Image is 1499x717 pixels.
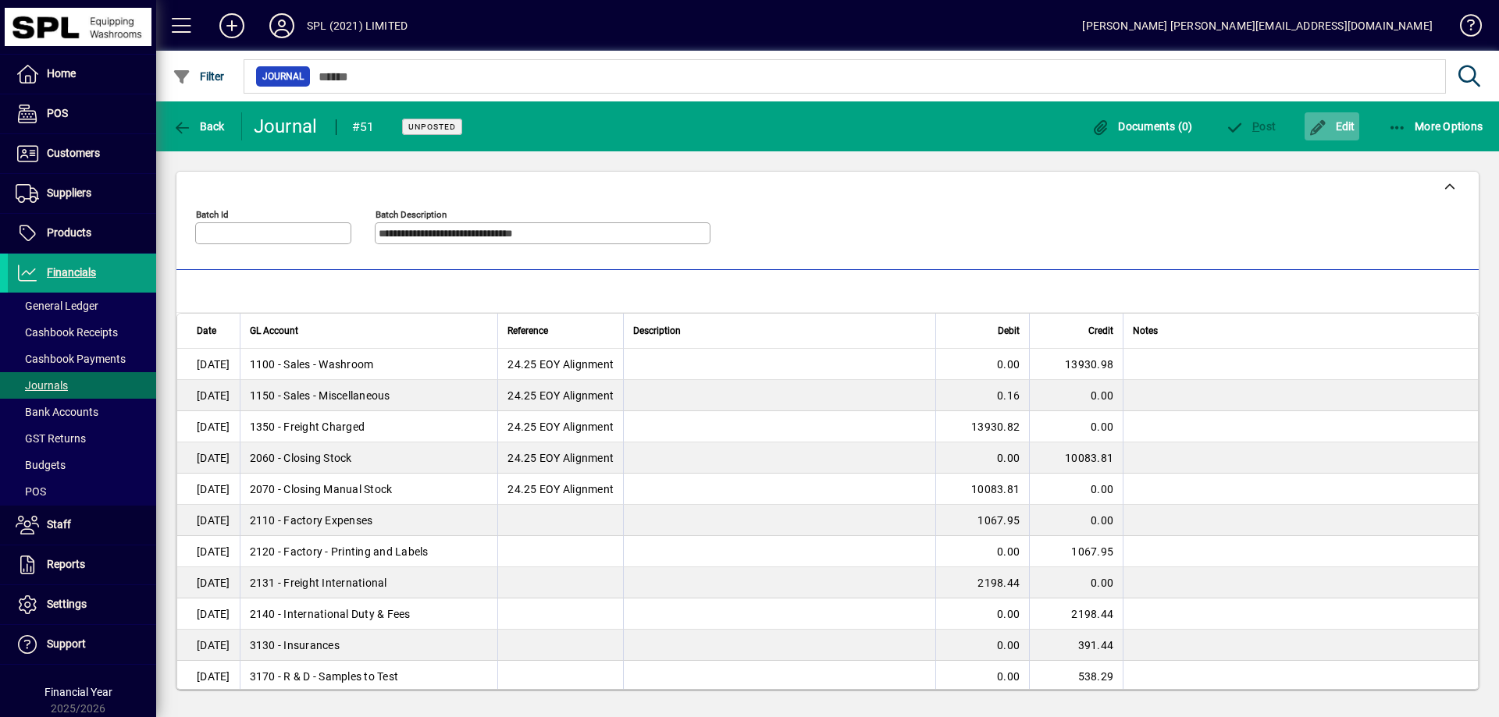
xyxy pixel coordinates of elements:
[47,518,71,531] span: Staff
[935,380,1029,411] td: 0.16
[177,442,240,474] td: [DATE]
[250,513,373,528] span: 2110 - Factory Expenses
[177,349,240,380] td: [DATE]
[1029,567,1123,598] td: 0.00
[156,112,242,140] app-page-header-button: Back
[250,669,399,684] span: 3170 - R & D - Samples to Test
[935,349,1029,380] td: 0.00
[1309,120,1355,133] span: Edit
[8,545,156,584] a: Reports
[250,322,298,339] span: GL Account
[1029,380,1123,411] td: 0.00
[169,112,229,140] button: Back
[262,69,304,84] span: Journal
[250,481,393,497] span: 2070 - Closing Manual Stock
[47,598,87,610] span: Settings
[8,346,156,372] a: Cashbook Payments
[47,147,100,159] span: Customers
[47,67,76,80] span: Home
[1088,322,1113,339] span: Credit
[1088,112,1197,140] button: Documents (0)
[169,62,229,91] button: Filter
[8,55,156,94] a: Home
[177,630,240,661] td: [DATE]
[16,459,66,471] span: Budgets
[177,661,240,692] td: [DATE]
[1388,120,1483,133] span: More Options
[8,425,156,452] a: GST Returns
[8,174,156,213] a: Suppliers
[8,506,156,545] a: Staff
[1029,349,1123,380] td: 13930.98
[173,120,225,133] span: Back
[497,474,623,505] td: 24.25 EOY Alignment
[497,411,623,442] td: 24.25 EOY Alignment
[177,411,240,442] td: [DATE]
[47,266,96,279] span: Financials
[935,630,1029,661] td: 0.00
[8,585,156,624] a: Settings
[1448,3,1479,54] a: Knowledge Base
[352,115,375,140] div: #51
[250,419,365,435] span: 1350 - Freight Charged
[8,214,156,253] a: Products
[935,474,1029,505] td: 10083.81
[935,661,1029,692] td: 0.00
[1384,112,1487,140] button: More Options
[1029,630,1123,661] td: 391.44
[935,505,1029,536] td: 1067.95
[45,686,112,698] span: Financial Year
[1029,442,1123,474] td: 10083.81
[307,13,408,38] div: SPL (2021) LIMITED
[177,505,240,536] td: [DATE]
[250,606,411,622] span: 2140 - International Duty & Fees
[16,379,68,392] span: Journals
[497,349,623,380] td: 24.25 EOY Alignment
[1226,120,1276,133] span: ost
[1029,474,1123,505] td: 0.00
[47,107,68,119] span: POS
[1133,322,1158,339] span: Notes
[935,536,1029,567] td: 0.00
[935,567,1029,598] td: 2198.44
[197,322,216,339] span: Date
[196,209,229,220] mat-label: Batch Id
[177,536,240,567] td: [DATE]
[376,209,447,220] mat-label: Batch Description
[47,226,91,239] span: Products
[497,380,623,411] td: 24.25 EOY Alignment
[998,322,1020,339] span: Debit
[250,637,340,653] span: 3130 - Insurances
[250,357,374,372] span: 1100 - Sales - Washroom
[47,558,85,570] span: Reports
[8,452,156,478] a: Budgets
[254,114,320,139] div: Journal
[16,353,126,365] span: Cashbook Payments
[177,380,240,411] td: [DATE]
[935,442,1029,474] td: 0.00
[8,293,156,319] a: General Ledger
[633,322,681,339] span: Description
[173,70,225,83] span: Filter
[16,326,118,339] span: Cashbook Receipts
[1029,536,1123,567] td: 1067.95
[207,12,257,40] button: Add
[1091,120,1193,133] span: Documents (0)
[16,485,46,498] span: POS
[257,12,307,40] button: Profile
[250,450,352,466] span: 2060 - Closing Stock
[1029,661,1123,692] td: 538.29
[1029,505,1123,536] td: 0.00
[408,122,456,132] span: Unposted
[177,598,240,630] td: [DATE]
[1082,13,1433,38] div: [PERSON_NAME] [PERSON_NAME][EMAIL_ADDRESS][DOMAIN_NAME]
[16,432,86,445] span: GST Returns
[8,372,156,399] a: Journals
[8,625,156,664] a: Support
[1252,120,1259,133] span: P
[935,598,1029,630] td: 0.00
[250,388,390,403] span: 1150 - Sales - Miscellaneous
[8,134,156,173] a: Customers
[16,300,98,312] span: General Ledger
[47,637,86,650] span: Support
